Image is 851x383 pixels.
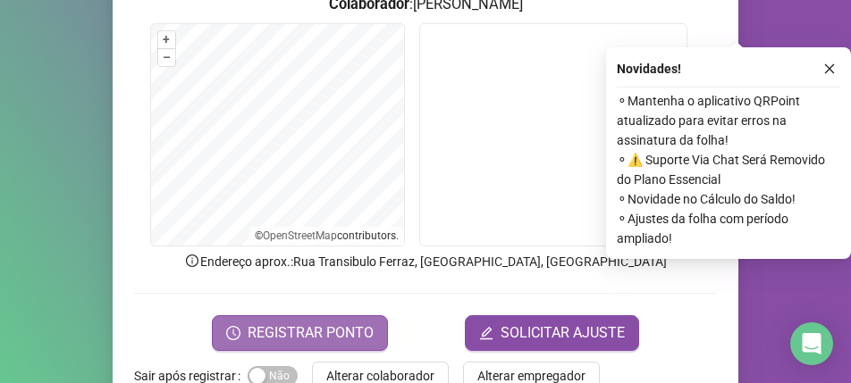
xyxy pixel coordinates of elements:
span: info-circle [184,253,200,269]
a: OpenStreetMap [263,229,337,242]
button: – [158,49,175,66]
span: close [823,62,836,75]
button: editSOLICITAR AJUSTE [465,315,639,351]
span: Novidades ! [617,59,681,79]
button: REGISTRAR PONTO [212,315,388,351]
span: ⚬ Mantenha o aplicativo QRPoint atualizado para evitar erros na assinatura da folha! [617,91,840,150]
button: + [158,31,175,48]
span: edit [479,326,493,340]
span: clock-circle [226,326,240,340]
span: ⚬ Ajustes da folha com período ampliado! [617,209,840,248]
span: SOLICITAR AJUSTE [501,322,625,344]
span: ⚬ Novidade no Cálculo do Saldo! [617,189,840,209]
div: Open Intercom Messenger [790,322,833,365]
li: © contributors. [255,229,399,242]
span: REGISTRAR PONTO [248,322,374,344]
span: ⚬ ⚠️ Suporte Via Chat Será Removido do Plano Essencial [617,150,840,189]
p: Endereço aprox. : Rua Transibulo Ferraz, [GEOGRAPHIC_DATA], [GEOGRAPHIC_DATA] [134,252,717,271]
